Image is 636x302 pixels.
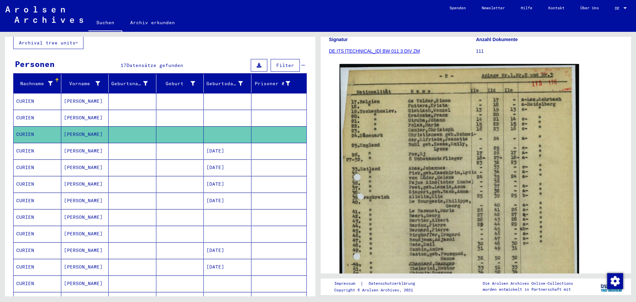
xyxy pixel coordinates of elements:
div: Vorname [64,78,109,89]
a: Archiv erkunden [122,15,183,30]
mat-cell: [PERSON_NAME] [61,259,109,275]
div: Zustimmung ändern [607,273,623,289]
mat-header-cell: Geburtsname [109,74,156,93]
mat-cell: [PERSON_NAME] [61,209,109,225]
mat-header-cell: Prisoner # [251,74,307,93]
div: Geburtsname [111,78,156,89]
div: Prisoner # [254,80,291,87]
mat-cell: CURIEN [14,126,61,143]
a: Impressum [334,280,360,287]
p: Die Arolsen Archives Online-Collections [483,280,573,286]
mat-cell: [DATE] [204,259,251,275]
mat-cell: [PERSON_NAME] [61,242,109,259]
a: Datenschutzerklärung [363,280,423,287]
div: Geburt‏ [159,78,204,89]
img: Arolsen_neg.svg [5,6,83,23]
div: Nachname [16,80,53,87]
mat-cell: CURIEN [14,242,61,259]
mat-cell: CURIEN [14,110,61,126]
button: Archival tree units [13,36,83,49]
a: DE ITS [TECHNICAL_ID] BW 011 3 DIV ZM [329,48,420,54]
div: Prisoner # [254,78,299,89]
img: Zustimmung ändern [607,273,623,289]
mat-cell: CURIEN [14,275,61,292]
mat-cell: [DATE] [204,193,251,209]
span: Datensätze gefunden [127,62,183,68]
div: Geburtsname [111,80,148,87]
mat-cell: CURIEN [14,259,61,275]
div: | [334,280,423,287]
p: Copyright © Arolsen Archives, 2021 [334,287,423,293]
mat-cell: [PERSON_NAME] [61,143,109,159]
mat-cell: CURIEN [14,93,61,109]
mat-cell: [PERSON_NAME] [61,226,109,242]
mat-cell: CURIEN [14,209,61,225]
mat-cell: [DATE] [204,159,251,176]
mat-cell: [PERSON_NAME] [61,110,109,126]
mat-cell: [DATE] [204,143,251,159]
mat-cell: CURIEN [14,193,61,209]
p: wurden entwickelt in Partnerschaft mit [483,286,573,292]
mat-cell: [PERSON_NAME] [61,275,109,292]
mat-cell: [PERSON_NAME] [61,176,109,192]
a: Suchen [88,15,122,32]
div: Geburtsdatum [206,80,243,87]
div: Geburt‏ [159,80,195,87]
mat-cell: [DATE] [204,242,251,259]
mat-cell: [PERSON_NAME] [61,159,109,176]
div: Nachname [16,78,61,89]
mat-cell: [PERSON_NAME] [61,126,109,143]
b: Anzahl Dokumente [476,37,518,42]
mat-cell: [DATE] [204,176,251,192]
span: DE [615,6,622,11]
button: Filter [271,59,300,72]
mat-cell: CURIEN [14,159,61,176]
img: yv_logo.png [599,278,624,295]
div: Personen [15,58,55,70]
span: 17 [121,62,127,68]
div: Geburtsdatum [206,78,251,89]
p: 111 [476,48,623,55]
div: Vorname [64,80,100,87]
mat-header-cell: Nachname [14,74,61,93]
mat-header-cell: Vorname [61,74,109,93]
mat-cell: CURIEN [14,143,61,159]
mat-cell: [PERSON_NAME] [61,193,109,209]
span: Filter [276,62,294,68]
mat-cell: CURIEN [14,176,61,192]
mat-header-cell: Geburtsdatum [204,74,251,93]
b: Signatur [329,37,348,42]
mat-cell: CURIEN [14,226,61,242]
mat-cell: [PERSON_NAME] [61,93,109,109]
mat-header-cell: Geburt‏ [156,74,204,93]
